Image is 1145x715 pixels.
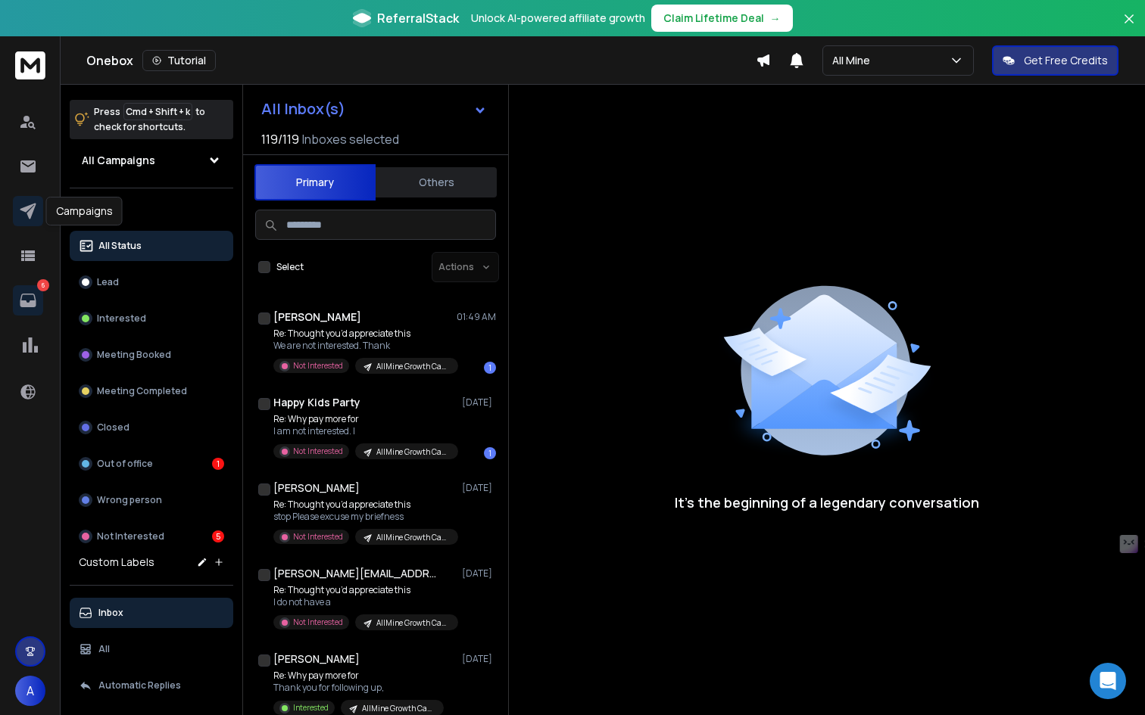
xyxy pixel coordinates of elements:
[273,651,360,667] h1: [PERSON_NAME]
[70,376,233,406] button: Meeting Completed
[484,362,496,374] div: 1
[302,130,399,148] h3: Inboxes selected
[249,94,499,124] button: All Inbox(s)
[70,521,233,552] button: Not Interested5
[462,653,496,665] p: [DATE]
[273,480,360,496] h1: [PERSON_NAME]
[273,511,455,523] p: stop Please excuse my briefness
[97,494,162,506] p: Wrong person
[471,11,645,26] p: Unlock AI-powered affiliate growth
[273,309,361,325] h1: [PERSON_NAME]
[293,446,343,457] p: Not Interested
[70,670,233,701] button: Automatic Replies
[97,421,129,434] p: Closed
[376,361,449,372] p: AllMine Growth Campaign
[273,682,444,694] p: Thank you for following up,
[273,566,440,581] h1: [PERSON_NAME][EMAIL_ADDRESS][PERSON_NAME][DOMAIN_NAME]
[376,446,449,458] p: AllMine Growth Campaign
[70,303,233,334] button: Interested
[992,45,1118,76] button: Get Free Credits
[79,555,154,570] h3: Custom Labels
[97,458,153,470] p: Out of office
[462,482,496,494] p: [DATE]
[13,285,43,316] a: 6
[376,617,449,629] p: AllMine Growth Campaign
[212,458,224,470] div: 1
[462,396,496,409] p: [DATE]
[273,340,455,352] p: We are not interested. Thank
[70,201,233,222] h3: Filters
[70,634,233,664] button: All
[675,492,979,513] p: It’s the beginning of a legendary conversation
[98,607,123,619] p: Inbox
[273,499,455,511] p: Re: Thought you’d appreciate this
[15,676,45,706] button: A
[273,328,455,340] p: Re: Thought you’d appreciate this
[70,449,233,479] button: Out of office1
[377,9,459,27] span: ReferralStack
[123,103,192,120] span: Cmd + Shift + k
[97,349,171,361] p: Meeting Booked
[376,166,497,199] button: Others
[293,617,343,628] p: Not Interested
[293,360,343,371] p: Not Interested
[651,5,793,32] button: Claim Lifetime Deal→
[261,130,299,148] span: 119 / 119
[484,447,496,459] div: 1
[1090,663,1126,699] div: Open Intercom Messenger
[70,267,233,297] button: Lead
[273,425,455,437] p: I am not interested. I
[212,530,224,542] div: 5
[273,395,360,410] h1: Happy Kids Party
[86,50,756,71] div: Onebox
[376,532,449,543] p: AllMine Growth Campaign
[1024,53,1108,68] p: Get Free Credits
[261,101,345,117] h1: All Inbox(s)
[70,485,233,515] button: Wrong person
[94,104,205,135] p: Press to check for shortcuts.
[362,703,435,714] p: AllMine Growth Campaign
[293,702,329,713] p: Interested
[832,53,876,68] p: All Mine
[273,584,455,596] p: Re: Thought you’d appreciate this
[98,679,181,692] p: Automatic Replies
[70,231,233,261] button: All Status
[293,531,343,542] p: Not Interested
[97,312,146,325] p: Interested
[97,276,119,288] p: Lead
[97,385,187,397] p: Meeting Completed
[98,240,142,252] p: All Status
[273,670,444,682] p: Re: Why pay more for
[462,567,496,580] p: [DATE]
[70,145,233,176] button: All Campaigns
[276,261,304,273] label: Select
[1119,9,1139,45] button: Close banner
[70,412,233,443] button: Closed
[46,197,123,225] div: Campaigns
[97,530,164,542] p: Not Interested
[98,643,110,655] p: All
[273,413,455,425] p: Re: Why pay more for
[770,11,781,26] span: →
[70,598,233,628] button: Inbox
[457,311,496,323] p: 01:49 AM
[37,279,49,291] p: 6
[70,340,233,370] button: Meeting Booked
[142,50,216,71] button: Tutorial
[273,596,455,608] p: I do not have a
[82,153,155,168] h1: All Campaigns
[254,164,376,201] button: Primary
